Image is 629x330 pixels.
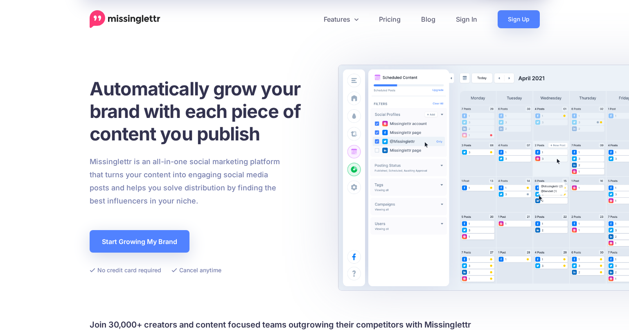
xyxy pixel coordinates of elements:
[369,10,411,28] a: Pricing
[90,265,161,275] li: No credit card required
[171,265,221,275] li: Cancel anytime
[498,10,540,28] a: Sign Up
[446,10,487,28] a: Sign In
[90,10,160,28] a: Home
[90,155,280,208] p: Missinglettr is an all-in-one social marketing platform that turns your content into engaging soc...
[411,10,446,28] a: Blog
[90,230,189,253] a: Start Growing My Brand
[313,10,369,28] a: Features
[90,77,321,145] h1: Automatically grow your brand with each piece of content you publish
